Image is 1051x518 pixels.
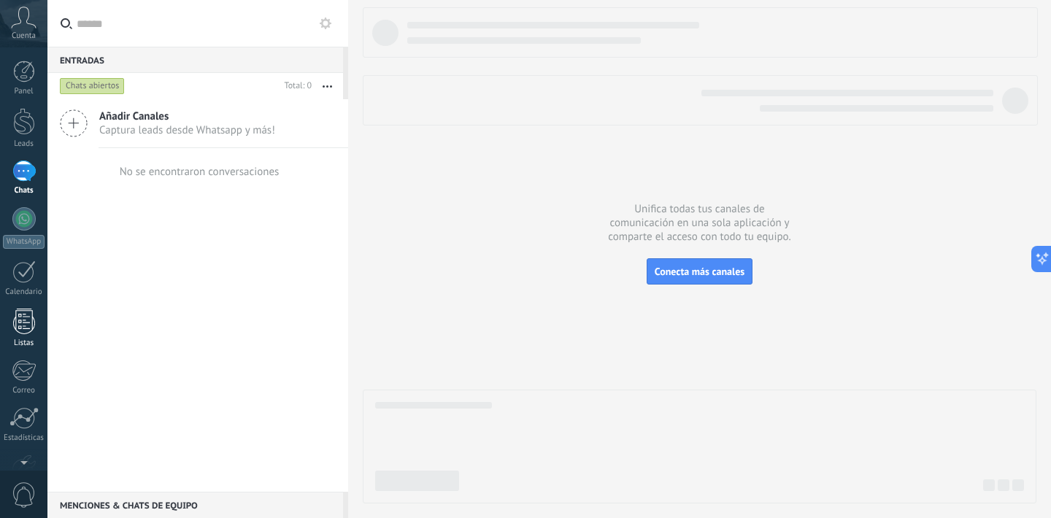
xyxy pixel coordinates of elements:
span: Captura leads desde Whatsapp y más! [99,123,275,137]
div: Panel [3,87,45,96]
div: Calendario [3,287,45,297]
div: WhatsApp [3,235,45,249]
button: Conecta más canales [647,258,752,285]
div: Chats abiertos [60,77,125,95]
div: Entradas [47,47,343,73]
div: Total: 0 [279,79,312,93]
span: Cuenta [12,31,36,41]
div: Listas [3,339,45,348]
div: Menciones & Chats de equipo [47,492,343,518]
button: Más [312,73,343,99]
span: Añadir Canales [99,109,275,123]
div: Estadísticas [3,433,45,443]
div: Chats [3,186,45,196]
div: Leads [3,139,45,149]
div: Correo [3,386,45,395]
span: Conecta más canales [655,265,744,278]
div: No se encontraron conversaciones [120,165,280,179]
